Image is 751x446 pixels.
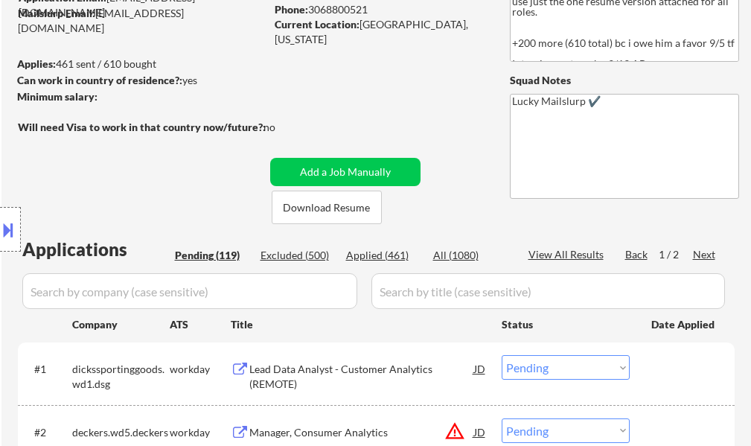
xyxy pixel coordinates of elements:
[17,57,265,71] div: 461 sent / 610 bought
[444,421,465,442] button: warning_amber
[275,18,359,31] strong: Current Location:
[17,57,56,70] strong: Applies:
[659,247,693,262] div: 1 / 2
[502,310,630,337] div: Status
[528,247,608,262] div: View All Results
[231,317,488,332] div: Title
[18,7,95,19] strong: Mailslurp Email:
[433,248,508,263] div: All (1080)
[18,6,265,35] div: [EMAIL_ADDRESS][DOMAIN_NAME]
[72,362,170,391] div: dickssportinggoods.wd1.dsg
[693,247,717,262] div: Next
[275,17,485,46] div: [GEOGRAPHIC_DATA], [US_STATE]
[17,74,182,86] strong: Can work in country of residence?:
[34,362,60,377] div: #1
[625,247,649,262] div: Back
[651,317,717,332] div: Date Applied
[170,425,231,440] div: workday
[473,418,488,445] div: JD
[17,73,261,88] div: yes
[170,362,231,377] div: workday
[249,425,474,440] div: Manager, Consumer Analytics
[473,355,488,382] div: JD
[346,248,421,263] div: Applied (461)
[249,362,474,391] div: Lead Data Analyst - Customer Analytics (REMOTE)
[270,158,421,186] button: Add a Job Manually
[272,191,382,224] button: Download Resume
[510,73,739,88] div: Squad Notes
[275,2,485,17] div: 3068800521
[34,425,60,440] div: #2
[261,248,335,263] div: Excluded (500)
[263,120,306,135] div: no
[72,425,170,440] div: deckers.wd5.deckers
[371,273,725,309] input: Search by title (case sensitive)
[275,3,308,16] strong: Phone:
[17,90,98,103] strong: Minimum salary:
